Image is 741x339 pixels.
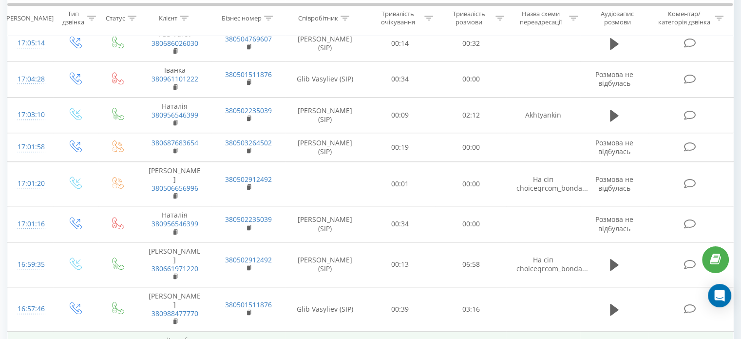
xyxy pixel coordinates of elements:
div: 17:01:20 [18,174,43,193]
div: Коментар/категорія дзвінка [655,10,712,27]
a: 380504769607 [225,34,272,43]
div: 17:01:16 [18,215,43,234]
div: Статус [106,14,125,22]
div: 16:57:46 [18,299,43,319]
div: Назва схеми переадресації [515,10,567,27]
span: Розмова не відбулась [595,70,633,88]
span: На сіп choiceqrcom_bonda... [516,175,588,193]
td: 00:19 [365,133,436,161]
div: [PERSON_NAME] [4,14,54,22]
div: 16:59:35 [18,255,43,274]
a: 380501511876 [225,300,272,309]
div: 17:03:10 [18,105,43,124]
span: На сіп choiceqrcom_bonda... [516,255,588,273]
td: Glib Vasyliev (SIP) [285,287,365,332]
td: 00:00 [436,161,506,206]
td: 00:34 [365,206,436,242]
div: Тривалість розмови [444,10,493,27]
a: 380687683654 [152,138,198,147]
a: 380988477770 [152,309,198,318]
div: Тип дзвінка [61,10,84,27]
td: 02:12 [436,97,506,133]
td: [PERSON_NAME] (SIP) [285,206,365,242]
td: 00:00 [436,61,506,98]
td: 00:14 [365,25,436,61]
a: 380501511876 [225,70,272,79]
div: Бізнес номер [222,14,262,22]
div: Тривалість очікування [374,10,422,27]
td: [PERSON_NAME] (SIP) [285,242,365,287]
div: Open Intercom Messenger [708,284,731,307]
a: 380661971220 [152,264,198,273]
a: 380502235039 [225,215,272,224]
td: 00:00 [436,133,506,161]
td: 00:32 [436,25,506,61]
a: 380506656996 [152,183,198,193]
td: Наталія [138,206,211,242]
td: [PERSON_NAME] (SIP) [285,25,365,61]
td: Наталія [138,97,211,133]
a: 380503264502 [225,138,272,147]
td: Pub Yurov [138,25,211,61]
span: Розмова не відбулась [595,138,633,156]
span: Розмова не відбулась [595,175,633,193]
td: Іванка [138,61,211,98]
div: Співробітник [298,14,338,22]
div: 17:01:58 [18,138,43,157]
td: 00:00 [436,206,506,242]
span: Розмова не відбулась [595,215,633,233]
a: 380502912492 [225,175,272,184]
td: [PERSON_NAME] (SIP) [285,133,365,161]
a: 380956546399 [152,110,198,120]
td: Glib Vasyliev (SIP) [285,61,365,98]
div: Аудіозапис розмови [589,10,646,27]
a: 380502235039 [225,106,272,115]
td: 03:16 [436,287,506,332]
td: 00:09 [365,97,436,133]
a: 380502912492 [225,255,272,264]
div: 17:04:28 [18,70,43,89]
a: 380686026030 [152,39,198,48]
a: 380961101222 [152,74,198,83]
div: Клієнт [159,14,177,22]
td: [PERSON_NAME] [138,242,211,287]
td: 00:13 [365,242,436,287]
td: 06:58 [436,242,506,287]
td: 00:01 [365,161,436,206]
td: 00:34 [365,61,436,98]
td: [PERSON_NAME] (SIP) [285,97,365,133]
td: [PERSON_NAME] [138,287,211,332]
div: 17:05:14 [18,34,43,53]
td: [PERSON_NAME] [138,161,211,206]
td: 00:39 [365,287,436,332]
td: Akhtyankin [506,97,580,133]
a: 380956546399 [152,219,198,228]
